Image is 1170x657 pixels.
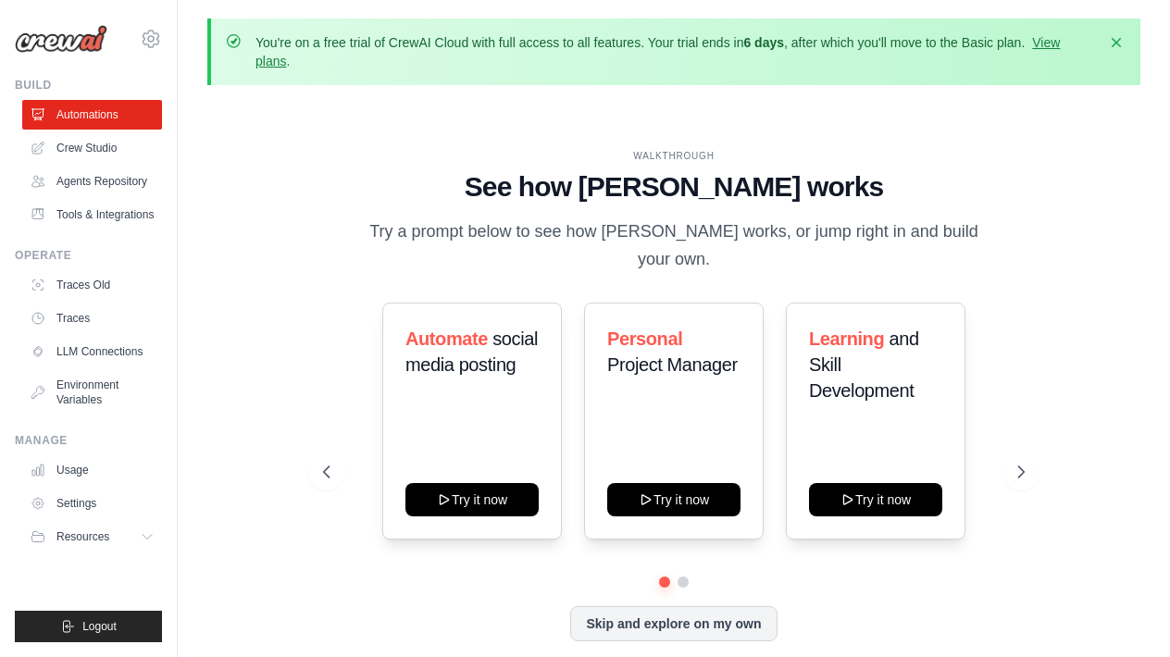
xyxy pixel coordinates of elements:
div: WALKTHROUGH [323,149,1025,163]
a: Agents Repository [22,167,162,196]
span: social media posting [405,328,538,375]
div: Build [15,78,162,93]
span: Learning [809,328,884,349]
span: Logout [82,619,117,634]
p: Try a prompt below to see how [PERSON_NAME] works, or jump right in and build your own. [363,218,985,273]
a: Automations [22,100,162,130]
a: Traces [22,304,162,333]
a: Traces Old [22,270,162,300]
div: Manage [15,433,162,448]
a: Crew Studio [22,133,162,163]
a: Environment Variables [22,370,162,415]
h1: See how [PERSON_NAME] works [323,170,1025,204]
button: Resources [22,522,162,552]
button: Skip and explore on my own [570,606,777,641]
div: Operate [15,248,162,263]
a: Tools & Integrations [22,200,162,229]
a: Settings [22,489,162,518]
span: and Skill Development [809,328,919,401]
strong: 6 days [743,35,784,50]
span: Resources [56,529,109,544]
span: Project Manager [607,354,738,375]
img: Logo [15,25,107,53]
p: You're on a free trial of CrewAI Cloud with full access to all features. Your trial ends in , aft... [255,33,1096,70]
button: Logout [15,611,162,642]
iframe: Chat Widget [1077,568,1170,657]
button: Try it now [405,483,539,516]
a: LLM Connections [22,337,162,366]
button: Try it now [607,483,741,516]
a: Usage [22,455,162,485]
button: Try it now [809,483,942,516]
span: Automate [405,328,488,349]
span: Personal [607,328,682,349]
